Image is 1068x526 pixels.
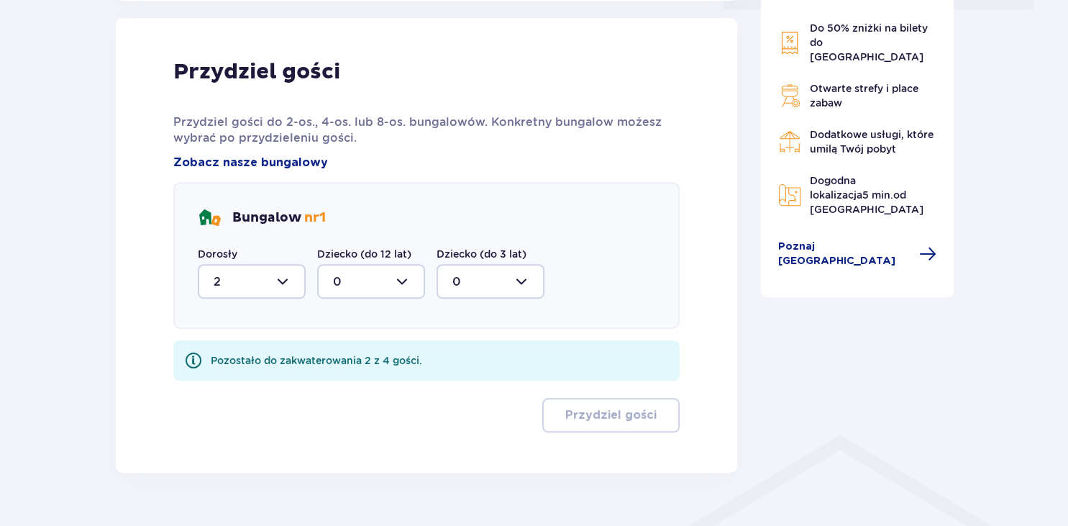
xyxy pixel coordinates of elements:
span: Poznaj [GEOGRAPHIC_DATA] [778,240,910,268]
a: Poznaj [GEOGRAPHIC_DATA] [778,240,936,268]
button: Przydziel gości [542,398,680,432]
p: Bungalow [232,209,326,227]
span: Dodatkowe usługi, które umilą Twój pobyt [810,129,934,155]
img: Restaurant Icon [778,130,801,153]
a: Zobacz nasze bungalowy [173,155,328,171]
p: Przydziel gości [565,407,657,423]
div: Pozostało do zakwaterowania 2 z 4 gości. [211,353,422,368]
span: Dogodna lokalizacja od [GEOGRAPHIC_DATA] [810,175,923,215]
span: Do 50% zniżki na bilety do [GEOGRAPHIC_DATA] [810,22,928,63]
img: Grill Icon [778,84,801,107]
img: bungalows Icon [198,207,221,230]
p: Przydziel gości do 2-os., 4-os. lub 8-os. bungalowów. Konkretny bungalow możesz wybrać po przydzi... [173,114,680,146]
span: Otwarte strefy i place zabaw [810,83,918,109]
img: Discount Icon [778,31,801,55]
img: Map Icon [778,183,801,207]
label: Dziecko (do 3 lat) [437,247,526,261]
span: nr 1 [304,209,326,226]
span: 5 min. [862,189,893,201]
p: Przydziel gości [173,58,340,86]
label: Dorosły [198,247,237,261]
label: Dziecko (do 12 lat) [317,247,411,261]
